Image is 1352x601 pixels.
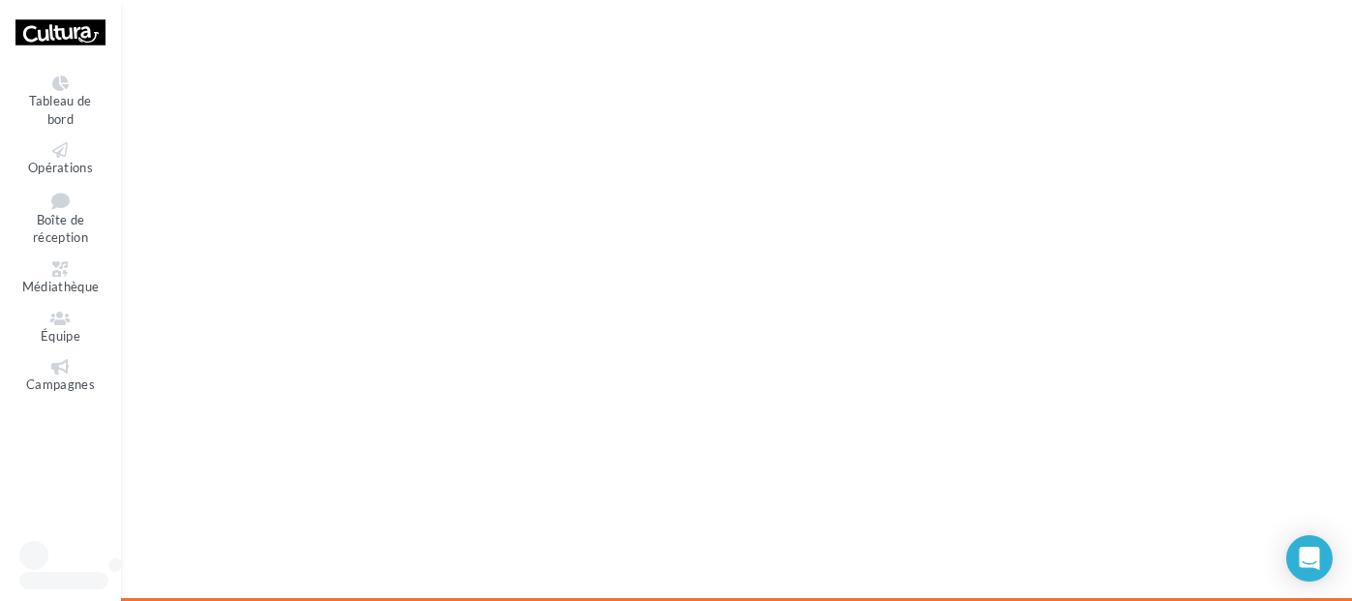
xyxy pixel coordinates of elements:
span: Médiathèque [22,279,100,294]
div: Open Intercom Messenger [1286,535,1333,582]
a: Campagnes [15,355,105,397]
a: Opérations [15,138,105,180]
a: Équipe [15,307,105,348]
a: Boîte de réception [15,188,105,250]
span: Opérations [28,160,93,175]
span: Campagnes [26,376,95,392]
span: Boîte de réception [33,212,88,246]
span: Équipe [41,328,80,344]
span: Tableau de bord [29,93,91,127]
a: Médiathèque [15,257,105,299]
a: Tableau de bord [15,72,105,131]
